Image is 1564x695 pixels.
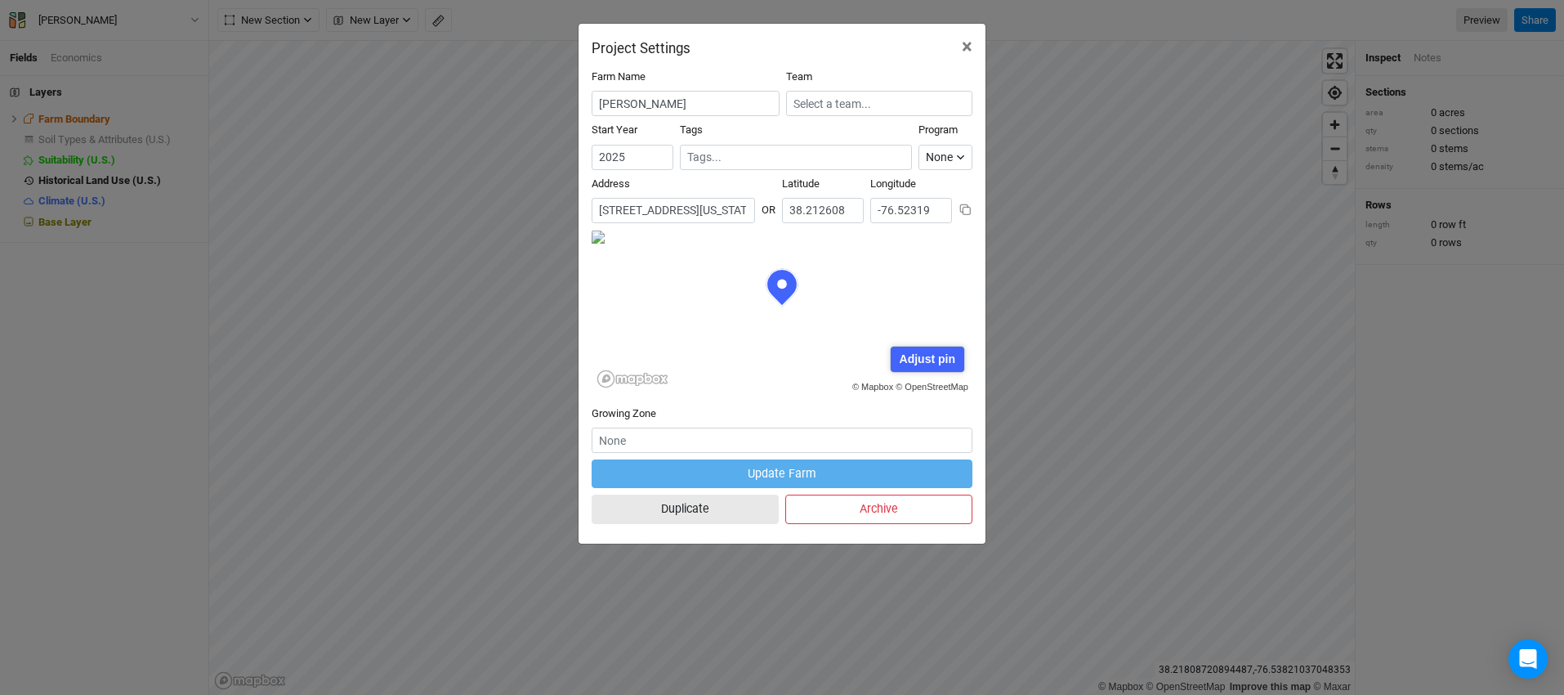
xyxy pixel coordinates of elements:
[786,69,812,84] label: Team
[592,406,656,421] label: Growing Zone
[592,91,780,116] input: Project/Farm Name
[918,145,972,170] button: None
[592,123,637,137] label: Start Year
[687,149,905,166] input: Tags...
[592,40,690,56] h2: Project Settings
[949,24,985,69] button: Close
[852,382,893,392] a: © Mapbox
[896,382,968,392] a: © OpenStreetMap
[1508,639,1548,679] div: Open Intercom Messenger
[680,123,703,137] label: Tags
[786,91,972,116] input: Select a team...
[762,190,775,217] div: OR
[597,370,668,388] a: Mapbox logo
[782,177,820,191] label: Latitude
[592,428,972,453] input: None
[592,69,646,84] label: Farm Name
[785,495,972,523] button: Archive
[592,198,755,223] input: Address (123 James St...)
[918,123,958,137] label: Program
[891,347,963,372] div: Adjust pin
[592,177,630,191] label: Address
[926,149,953,166] div: None
[592,495,779,523] button: Duplicate
[962,35,972,58] span: ×
[592,460,972,488] button: Update Farm
[870,177,916,191] label: Longitude
[870,198,952,223] input: Longitude
[959,203,972,217] button: Copy
[782,198,864,223] input: Latitude
[592,145,673,170] input: Start Year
